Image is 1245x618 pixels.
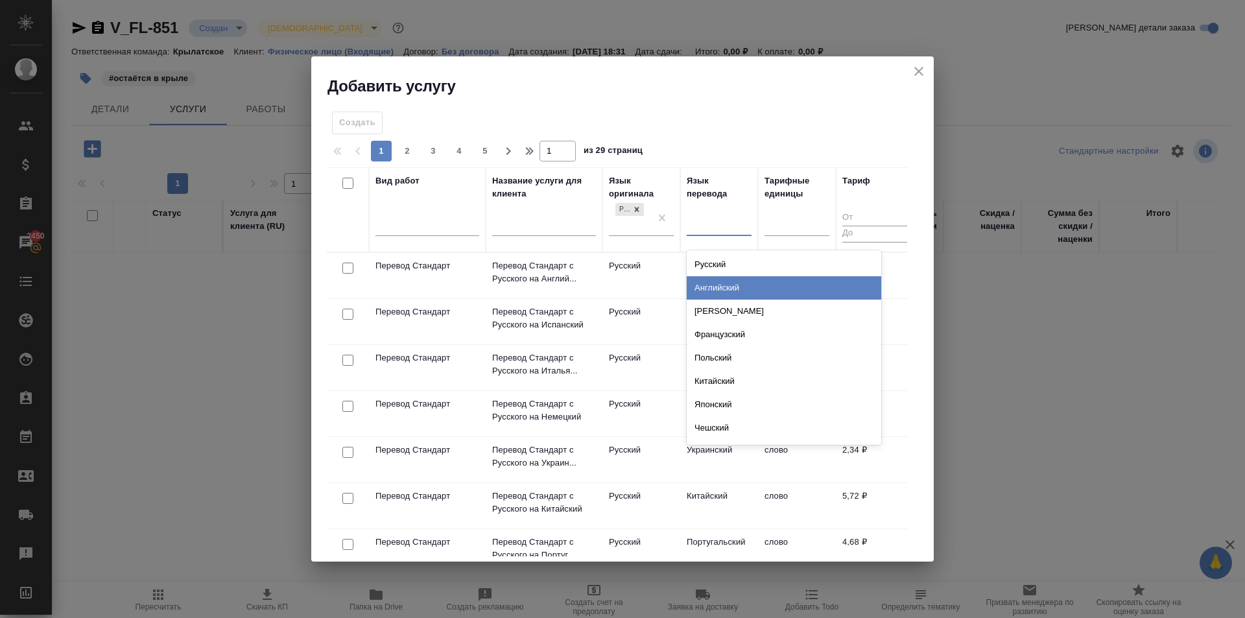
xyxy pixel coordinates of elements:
[687,346,881,370] div: Польский
[375,305,479,318] p: Перевод Стандарт
[836,483,914,529] td: 5,72 ₽
[615,203,630,217] div: Русский
[492,351,596,377] p: Перевод Стандарт с Русского на Италья...
[765,174,829,200] div: Тарифные единицы
[449,141,469,161] button: 4
[375,398,479,410] p: Перевод Стандарт
[449,145,469,158] span: 4
[680,437,758,482] td: Украинский
[375,259,479,272] p: Перевод Стандарт
[492,259,596,285] p: Перевод Стандарт с Русского на Англий...
[842,210,907,226] input: От
[584,143,643,161] span: из 29 страниц
[842,174,870,187] div: Тариф
[475,141,495,161] button: 5
[680,529,758,575] td: Португальский
[609,174,674,200] div: Язык оригинала
[602,529,680,575] td: Русский
[680,391,758,436] td: [PERSON_NAME]
[836,437,914,482] td: 2,34 ₽
[687,174,752,200] div: Язык перевода
[687,370,881,393] div: Китайский
[397,145,418,158] span: 2
[602,299,680,344] td: Русский
[687,393,881,416] div: Японский
[375,444,479,457] p: Перевод Стандарт
[423,141,444,161] button: 3
[492,536,596,562] p: Перевод Стандарт с Русского на Португ...
[687,253,881,276] div: Русский
[602,345,680,390] td: Русский
[602,437,680,482] td: Русский
[492,398,596,423] p: Перевод Стандарт с Русского на Немецкий
[492,490,596,516] p: Перевод Стандарт с Русского на Китайский
[375,490,479,503] p: Перевод Стандарт
[375,536,479,549] p: Перевод Стандарт
[492,305,596,331] p: Перевод Стандарт с Русского на Испанский
[423,145,444,158] span: 3
[758,483,836,529] td: слово
[909,62,929,81] button: close
[680,345,758,390] td: Итальянский
[836,529,914,575] td: 4,68 ₽
[492,444,596,469] p: Перевод Стандарт с Русского на Украин...
[842,226,907,242] input: До
[680,299,758,344] td: Испанский
[614,202,645,218] div: Русский
[375,351,479,364] p: Перевод Стандарт
[758,529,836,575] td: слово
[680,253,758,298] td: Английский
[687,323,881,346] div: Французский
[602,391,680,436] td: Русский
[687,440,881,463] div: Сербский
[687,300,881,323] div: [PERSON_NAME]
[602,253,680,298] td: Русский
[680,483,758,529] td: Китайский
[492,174,596,200] div: Название услуги для клиента
[687,416,881,440] div: Чешский
[397,141,418,161] button: 2
[375,174,420,187] div: Вид работ
[758,437,836,482] td: слово
[602,483,680,529] td: Русский
[327,76,934,97] h2: Добавить услугу
[475,145,495,158] span: 5
[687,276,881,300] div: Английский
